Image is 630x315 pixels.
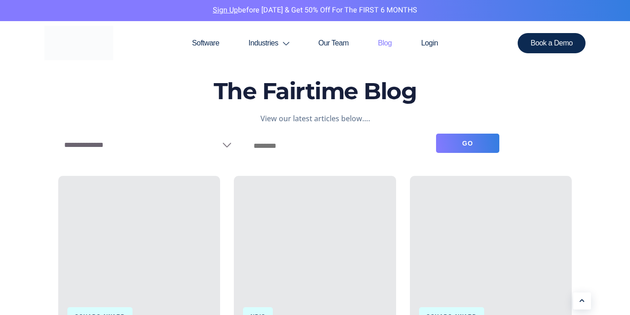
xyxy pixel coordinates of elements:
p: before [DATE] & Get 50% Off for the FIRST 6 MONTHS [7,5,623,17]
button: Go [436,134,499,153]
div: View our latest articles below…. [58,113,572,125]
a: Sign Up [213,5,238,16]
h1: The Fairtime Blog [58,79,572,104]
span: Book a Demo [531,39,573,47]
span: Go [462,140,473,147]
a: Login [406,21,453,65]
a: Blog [363,21,406,65]
a: Book a Demo [518,33,586,53]
a: Learn More [573,292,591,309]
a: Our Team [304,21,363,65]
a: Industries [234,21,304,65]
a: Software [177,21,234,65]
